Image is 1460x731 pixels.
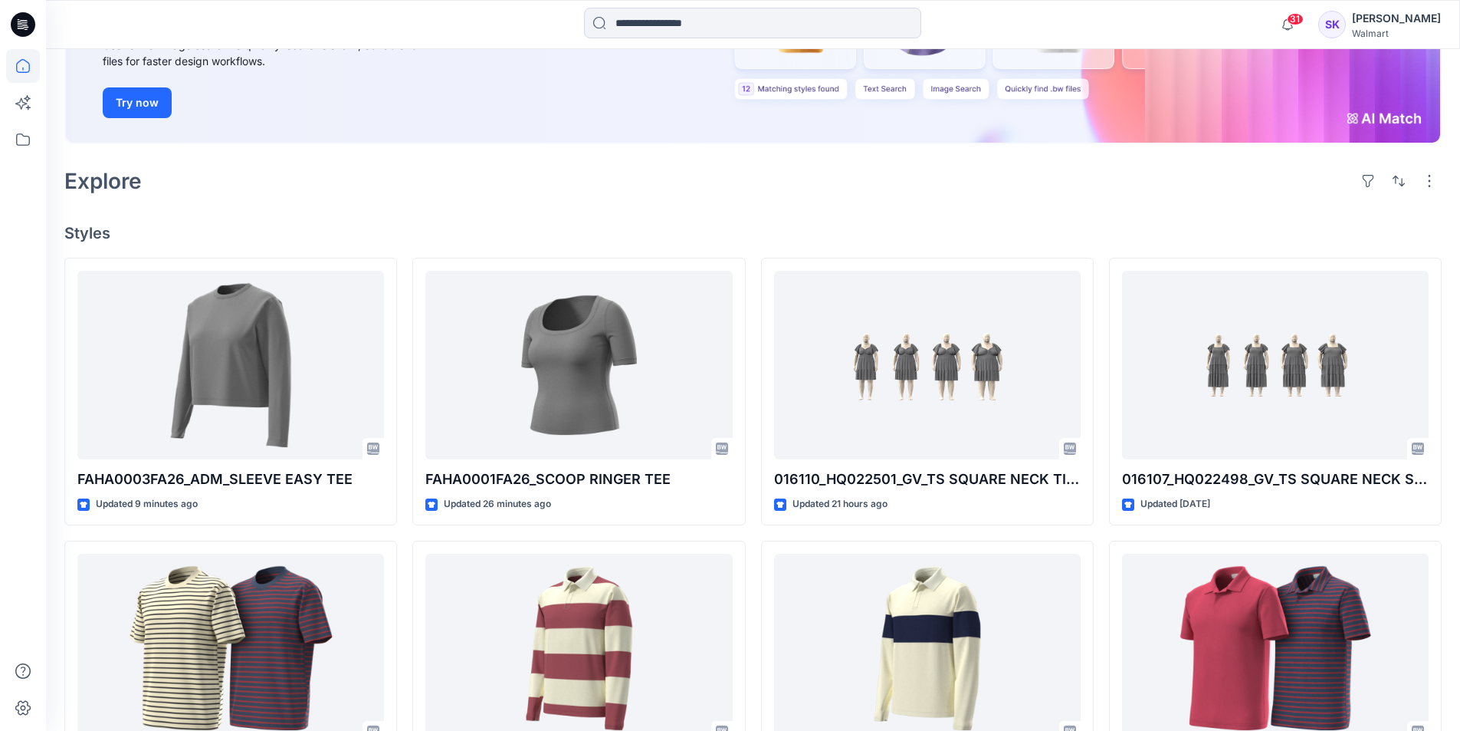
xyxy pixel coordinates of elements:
[64,169,142,193] h2: Explore
[77,469,384,490] p: FAHA0003FA26_ADM_SLEEVE EASY TEE
[425,271,732,460] a: FAHA0001FA26_SCOOP RINGER TEE
[1287,13,1304,25] span: 31
[77,271,384,460] a: FAHA0003FA26_ADM_SLEEVE EASY TEE
[425,469,732,490] p: FAHA0001FA26_SCOOP RINGER TEE
[444,496,551,512] p: Updated 26 minutes ago
[1172,645,1460,731] div: Notifications-bottom-right
[792,496,887,512] p: Updated 21 hours ago
[1122,271,1429,460] a: 016107_HQ022498_GV_TS SQUARE NECK SMOCKED MIDI DRESS
[1140,496,1210,512] p: Updated [DATE]
[1352,28,1441,39] div: Walmart
[1318,11,1346,38] div: SK
[103,87,172,118] button: Try now
[103,37,448,69] div: Use text or image search to quickly locate relevant, editable .bw files for faster design workflows.
[774,469,1081,490] p: 016110_HQ022501_GV_TS SQUARE NECK TIER MINI DRESS
[96,496,198,512] p: Updated 9 minutes ago
[774,271,1081,460] a: 016110_HQ022501_GV_TS SQUARE NECK TIER MINI DRESS
[1122,469,1429,490] p: 016107_HQ022498_GV_TS SQUARE NECK SMOCKED MIDI DRESS
[64,224,1442,242] h4: Styles
[1352,9,1441,28] div: [PERSON_NAME]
